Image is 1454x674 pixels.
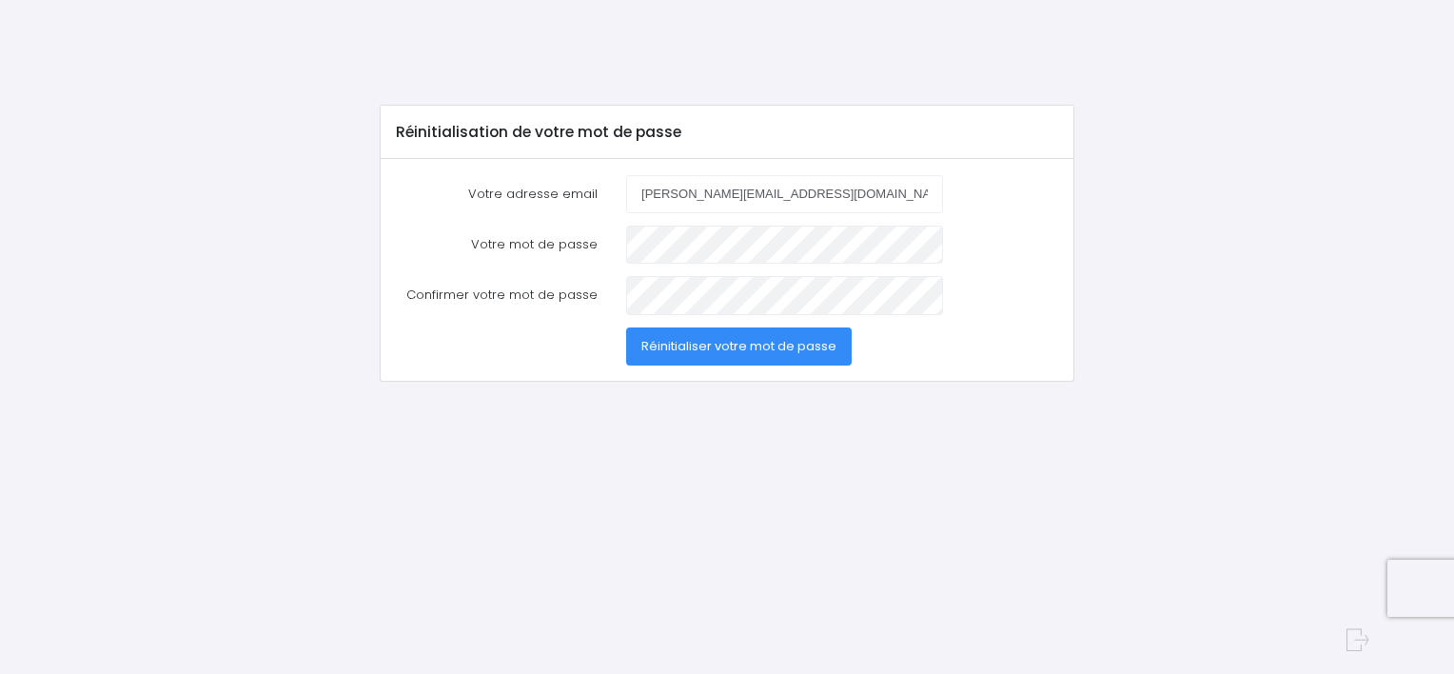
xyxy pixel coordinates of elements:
[382,226,612,264] label: Votre mot de passe
[641,337,836,355] span: Réinitialiser votre mot de passe
[382,276,612,314] label: Confirmer votre mot de passe
[381,106,1073,159] div: Réinitialisation de votre mot de passe
[382,175,612,213] label: Votre adresse email
[626,327,852,366] button: Réinitialiser votre mot de passe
